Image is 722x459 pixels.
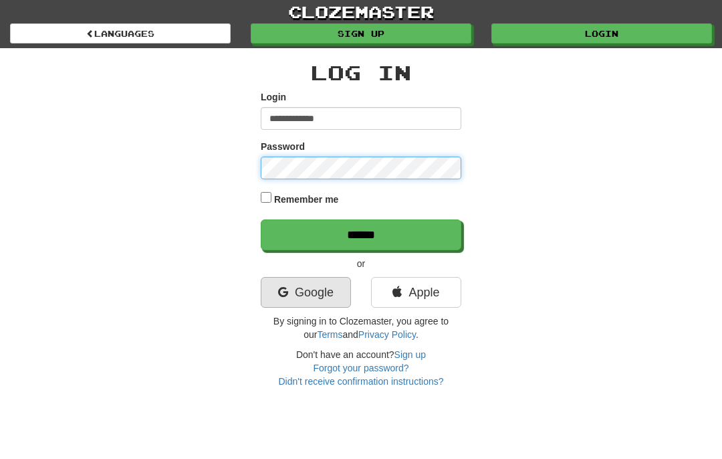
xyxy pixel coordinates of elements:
[371,277,461,308] a: Apple
[274,193,339,206] label: Remember me
[317,329,342,340] a: Terms
[261,140,305,153] label: Password
[261,314,461,341] p: By signing in to Clozemaster, you agree to our and .
[261,277,351,308] a: Google
[278,376,443,387] a: Didn't receive confirmation instructions?
[491,23,712,43] a: Login
[10,23,231,43] a: Languages
[313,363,408,373] a: Forgot your password?
[261,257,461,270] p: or
[251,23,471,43] a: Sign up
[394,349,426,360] a: Sign up
[261,348,461,388] div: Don't have an account?
[358,329,416,340] a: Privacy Policy
[261,62,461,84] h2: Log In
[261,90,286,104] label: Login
